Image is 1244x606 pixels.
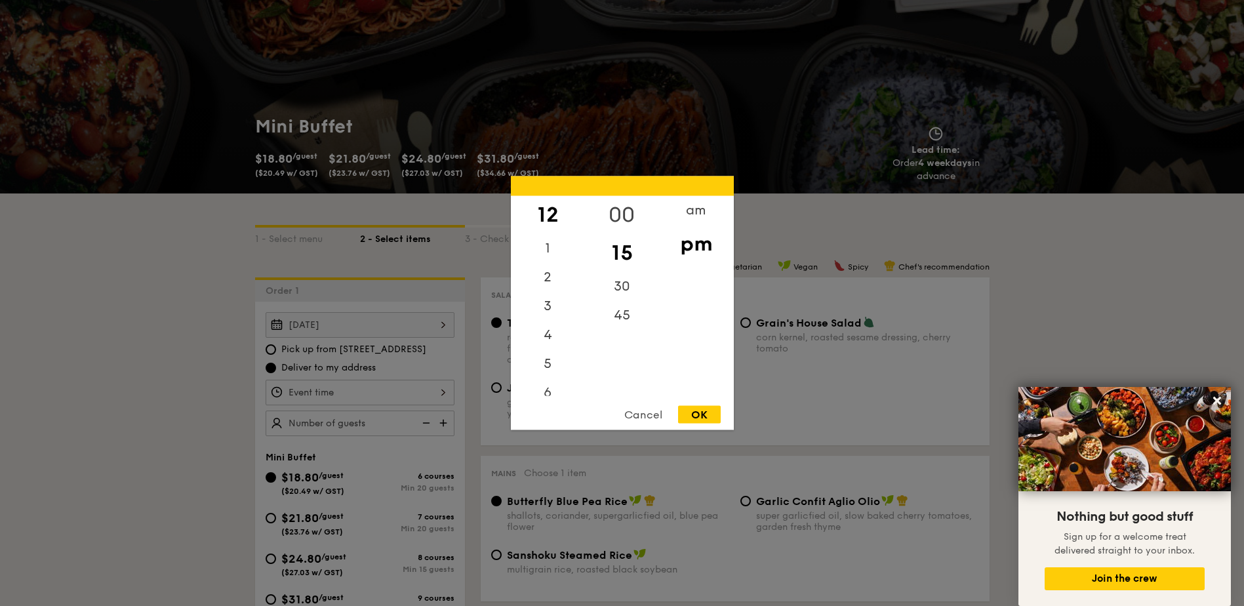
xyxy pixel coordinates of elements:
div: am [659,196,733,225]
button: Join the crew [1045,567,1205,590]
div: 12 [511,196,585,234]
button: Close [1207,390,1228,411]
div: 3 [511,292,585,321]
div: 4 [511,321,585,350]
div: 15 [585,234,659,272]
span: Nothing but good stuff [1056,509,1193,525]
div: 5 [511,350,585,378]
span: Sign up for a welcome treat delivered straight to your inbox. [1054,531,1195,556]
div: 30 [585,272,659,301]
div: 1 [511,234,585,263]
div: OK [678,406,721,424]
div: 2 [511,263,585,292]
img: DSC07876-Edit02-Large.jpeg [1018,387,1231,491]
div: Cancel [611,406,675,424]
div: 6 [511,378,585,407]
div: 45 [585,301,659,330]
div: 00 [585,196,659,234]
div: pm [659,225,733,263]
